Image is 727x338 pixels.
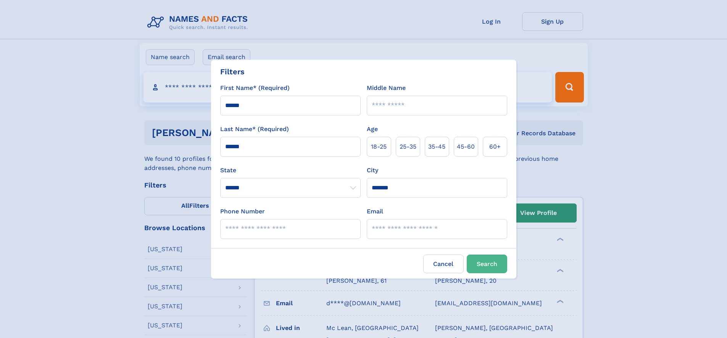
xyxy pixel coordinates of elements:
label: Last Name* (Required) [220,125,289,134]
label: City [367,166,378,175]
span: 60+ [489,142,501,151]
label: First Name* (Required) [220,83,290,93]
label: Phone Number [220,207,265,216]
label: State [220,166,361,175]
label: Cancel [423,255,464,273]
span: 45‑60 [457,142,475,151]
label: Email [367,207,383,216]
label: Age [367,125,378,134]
span: 18‑25 [371,142,387,151]
div: Filters [220,66,245,77]
button: Search [467,255,507,273]
label: Middle Name [367,83,406,93]
span: 35‑45 [428,142,445,151]
span: 25‑35 [400,142,416,151]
